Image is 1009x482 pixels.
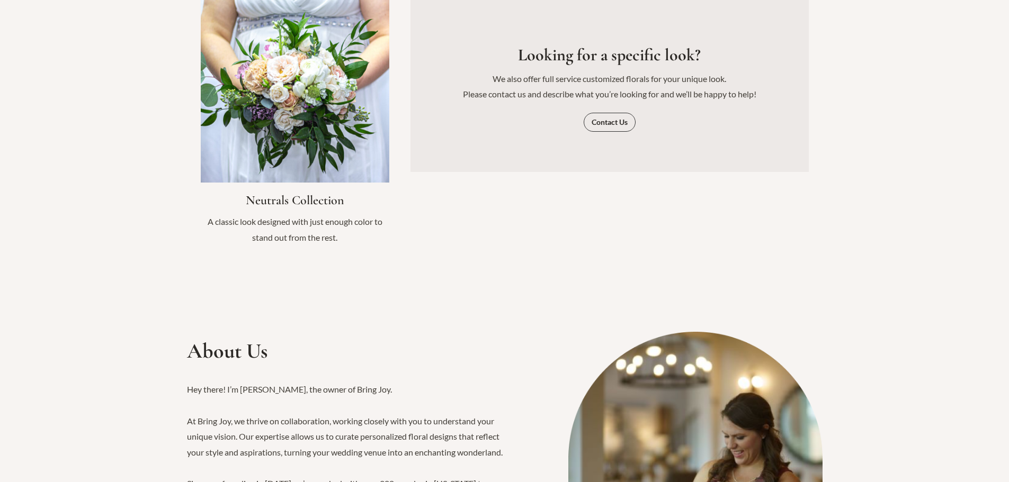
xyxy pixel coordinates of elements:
p: We also offer full service customized florals for your unique look. Please contact us and describ... [432,71,788,102]
span: Contact Us [592,119,628,126]
a: Contact Us [584,113,636,132]
h2: About Us [187,338,505,363]
h3: Looking for a specific look? [432,45,788,65]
